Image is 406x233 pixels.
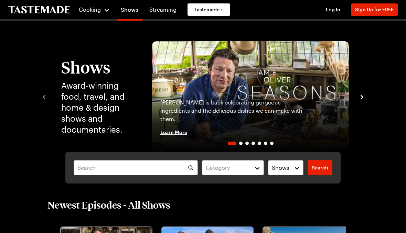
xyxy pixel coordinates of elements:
[152,41,349,152] img: Jamie Oliver: Seasons
[152,41,349,152] a: Jamie Oliver: Seasons[PERSON_NAME] is back celebrating gorgeous ingredients and the delicious dis...
[264,142,267,145] span: Go to slide 6
[359,92,365,101] button: navigate to next item
[228,142,236,145] span: Go to slide 1
[308,160,332,175] a: filters
[61,58,138,76] h1: Shows
[47,199,170,211] h2: Newest Episodes - All Shows
[268,160,303,175] button: Shows
[258,142,261,145] span: Go to slide 5
[78,1,110,18] button: Cooking
[351,3,398,16] button: Sign Up for FREE
[206,164,250,172] div: Category
[160,98,304,123] p: [PERSON_NAME] is back celebrating gorgeous ingredients and the delicious dishes we can make with ...
[326,7,340,12] span: Log In
[8,6,70,14] a: To Tastemade Home Page
[61,80,138,135] p: Award-winning food, travel, and home & design shows and documentaries.
[312,164,328,171] span: Search
[239,142,243,145] span: Go to slide 2
[270,142,274,145] span: Go to slide 7
[194,6,223,13] span: Tastemade +
[319,6,347,13] button: Log In
[188,3,230,16] a: Tastemade +
[202,160,264,175] button: Category
[74,160,198,175] input: Search
[117,1,142,21] a: Shows
[152,41,349,152] div: 1 / 7
[79,6,101,13] span: Cooking
[41,92,47,101] button: navigate to previous item
[272,164,289,172] span: Shows
[355,7,394,12] span: Sign Up for FREE
[245,142,249,145] span: Go to slide 3
[252,142,255,145] span: Go to slide 4
[160,129,187,135] span: Learn More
